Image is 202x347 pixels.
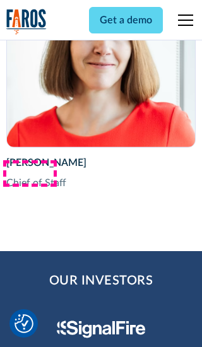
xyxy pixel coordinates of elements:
[15,314,33,333] img: Revisit consent button
[6,175,196,191] div: Chief of Staff
[49,271,153,290] h2: Our Investors
[6,9,47,35] a: home
[6,9,47,35] img: Logo of the analytics and reporting company Faros.
[15,314,33,333] button: Cookie Settings
[57,321,146,338] img: Signal Fire Logo
[6,155,196,170] div: [PERSON_NAME]
[89,7,163,33] a: Get a demo
[170,5,196,35] div: menu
